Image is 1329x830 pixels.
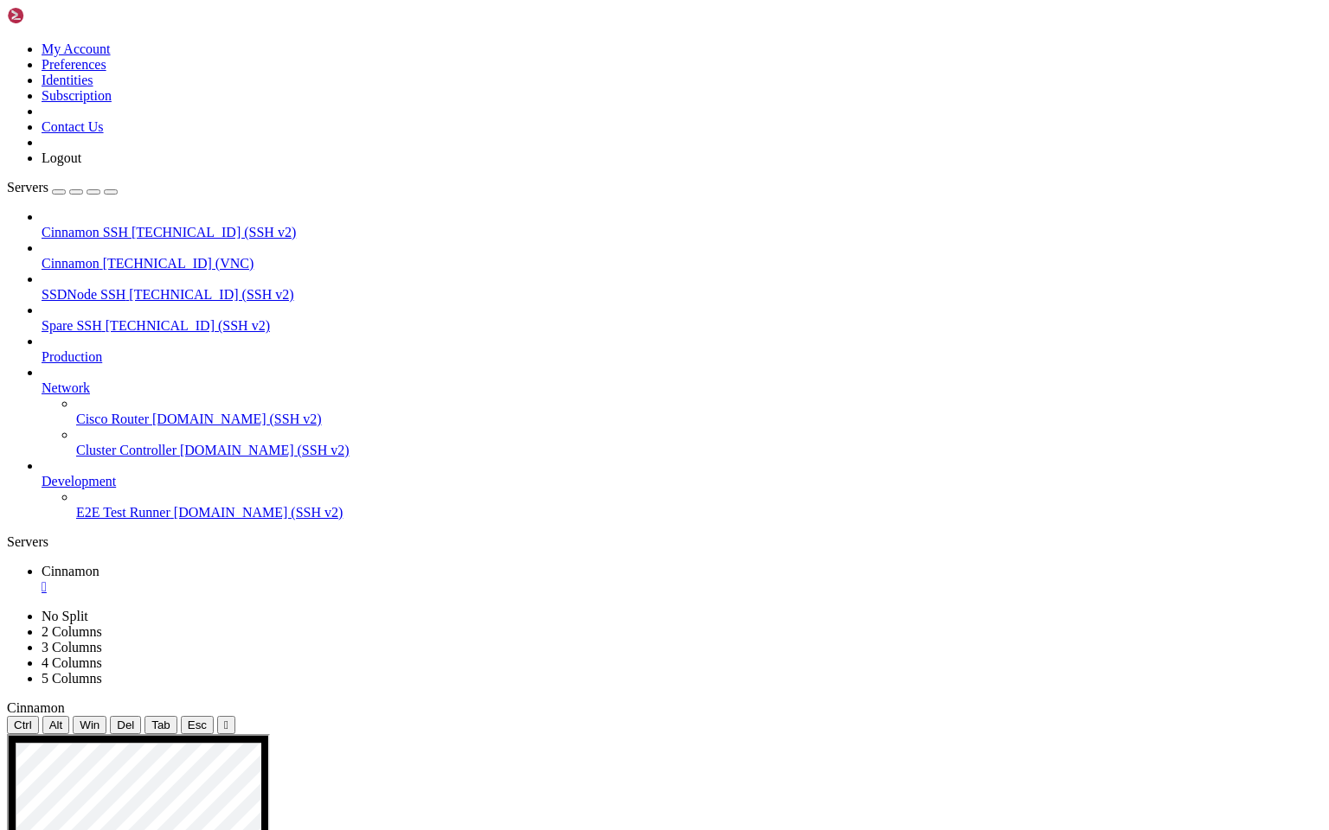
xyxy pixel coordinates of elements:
[7,700,65,715] span: Cinnamon
[42,365,1322,458] li: Network
[42,349,1322,365] a: Production
[106,318,270,333] span: [TECHNICAL_ID] (SSH v2)
[42,41,111,56] a: My Account
[42,640,102,654] a: 3 Columns
[42,564,1322,595] a: Cinnamon
[42,458,1322,520] li: Development
[42,287,1322,303] a: SSDNode SSH [TECHNICAL_ID] (SSH v2)
[49,718,63,731] span: Alt
[152,412,322,426] span: [DOMAIN_NAME] (SSH v2)
[117,718,134,731] span: Del
[110,716,141,734] button: Del
[42,287,125,302] span: SSDNode SSH
[42,318,1322,334] a: Spare SSH [TECHNICAL_ID] (SSH v2)
[76,443,1322,458] a: Cluster Controller [DOMAIN_NAME] (SSH v2)
[42,671,102,686] a: 5 Columns
[42,349,102,364] span: Production
[217,716,235,734] button: 
[42,564,100,578] span: Cinnamon
[42,150,81,165] a: Logout
[76,489,1322,520] li: E2E Test Runner [DOMAIN_NAME] (SSH v2)
[7,7,106,24] img: Shellngn
[42,303,1322,334] li: Spare SSH [TECHNICAL_ID] (SSH v2)
[7,716,39,734] button: Ctrl
[73,716,106,734] button: Win
[76,505,1322,520] a: E2E Test Runner [DOMAIN_NAME] (SSH v2)
[151,718,170,731] span: Tab
[181,716,214,734] button: Esc
[42,88,112,103] a: Subscription
[42,240,1322,271] li: Cinnamon [TECHNICAL_ID] (VNC)
[144,716,177,734] button: Tab
[76,505,170,520] span: E2E Test Runner
[224,718,228,731] div: 
[76,443,177,457] span: Cluster Controller
[174,505,343,520] span: [DOMAIN_NAME] (SSH v2)
[42,73,93,87] a: Identities
[42,474,116,488] span: Development
[76,412,1322,427] a: Cisco Router [DOMAIN_NAME] (SSH v2)
[129,287,293,302] span: [TECHNICAL_ID] (SSH v2)
[76,412,149,426] span: Cisco Router
[14,718,32,731] span: Ctrl
[7,180,48,195] span: Servers
[42,256,100,271] span: Cinnamon
[42,119,104,134] a: Contact Us
[42,474,1322,489] a: Development
[80,718,100,731] span: Win
[42,334,1322,365] li: Production
[42,57,106,72] a: Preferences
[42,271,1322,303] li: SSDNode SSH [TECHNICAL_ID] (SSH v2)
[42,579,1322,595] a: 
[76,427,1322,458] li: Cluster Controller [DOMAIN_NAME] (SSH v2)
[42,318,102,333] span: Spare SSH
[42,609,88,623] a: No Split
[42,380,1322,396] a: Network
[180,443,350,457] span: [DOMAIN_NAME] (SSH v2)
[42,225,1322,240] a: Cinnamon SSH [TECHNICAL_ID] (SSH v2)
[103,256,254,271] span: [TECHNICAL_ID] (VNC)
[7,534,1322,550] div: Servers
[42,225,128,239] span: Cinnamon SSH
[42,716,70,734] button: Alt
[76,396,1322,427] li: Cisco Router [DOMAIN_NAME] (SSH v2)
[42,209,1322,240] li: Cinnamon SSH [TECHNICAL_ID] (SSH v2)
[132,225,296,239] span: [TECHNICAL_ID] (SSH v2)
[42,256,1322,271] a: Cinnamon [TECHNICAL_ID] (VNC)
[42,380,90,395] span: Network
[42,655,102,670] a: 4 Columns
[42,624,102,639] a: 2 Columns
[7,180,118,195] a: Servers
[188,718,207,731] span: Esc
